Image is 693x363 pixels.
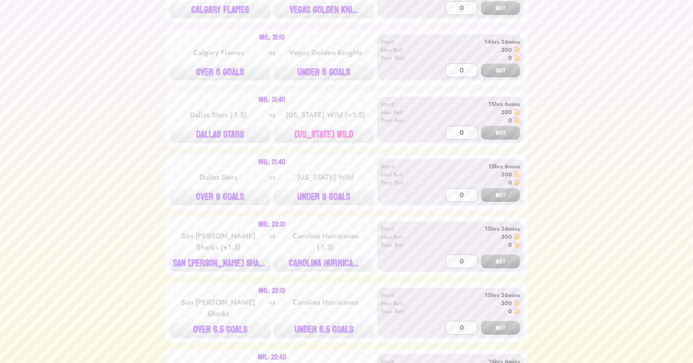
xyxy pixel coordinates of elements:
[274,127,374,143] button: [US_STATE] WILD
[381,178,427,187] div: Your Bet:
[284,109,366,121] div: [US_STATE] Wild (+1.5)
[178,297,259,319] div: San [PERSON_NAME] Sharks
[427,38,520,46] div: 14hrs 36mins
[381,307,427,315] div: Your Bet:
[170,64,270,81] button: OVER 6 GOALS
[481,255,520,268] button: BET
[381,46,427,54] div: Max Bet:
[513,308,520,314] img: 🍤
[481,321,520,335] button: BET
[381,100,427,108] div: Start:
[284,297,366,319] div: Carolina Hurricanes
[381,116,427,124] div: Your Bet:
[427,100,520,108] div: 15hrs 6mins
[170,322,270,338] button: OVER 6.5 GOALS
[284,47,366,58] div: Vegas Golden Knights
[274,2,374,18] button: VEGAS GOLDEN KNI...
[501,108,512,116] div: 300
[427,162,520,170] div: 15hrs 6mins
[274,255,374,272] button: CAROLINA HURRICA...
[274,189,374,205] button: UNDER 6 GOALS
[501,299,512,307] div: 300
[170,255,270,272] button: SAN [PERSON_NAME] SHARKS
[513,300,520,306] img: 🍤
[508,116,512,124] div: 0
[513,109,520,115] img: 🍤
[170,127,270,143] button: DALLAS STARS
[259,97,285,103] div: NHL: 21:40
[427,225,520,233] div: 15hrs 36mins
[513,117,520,123] img: 🍤
[501,170,512,178] div: 300
[284,172,366,183] div: [US_STATE] Wild
[513,47,520,53] img: 🍤
[178,172,259,183] div: Dallas Stars
[513,55,520,61] img: 🍤
[508,241,512,249] div: 0
[267,172,277,183] div: vs
[267,297,277,319] div: vs
[259,34,284,41] div: NHL: 21:10
[381,225,427,233] div: Start:
[513,179,520,186] img: 🍤
[170,2,270,18] button: CALGARY FLAMES
[481,188,520,202] button: BET
[381,38,427,46] div: Start:
[381,170,427,178] div: Max Bet:
[267,109,277,121] div: vs
[170,189,270,205] button: OVER 6 GOALS
[178,109,259,121] div: Dallas Stars (-1.5)
[381,291,427,299] div: Start:
[513,234,520,240] img: 🍤
[481,126,520,140] button: BET
[427,291,520,299] div: 15hrs 36mins
[381,108,427,116] div: Max Bet:
[259,159,285,166] div: NHL: 21:40
[274,64,374,81] button: UNDER 6 GOALS
[508,178,512,187] div: 0
[381,241,427,249] div: Your Bet:
[381,299,427,307] div: Max Bet:
[259,288,285,294] div: NHL: 22:10
[267,230,277,253] div: vs
[381,54,427,62] div: Your Bet:
[258,354,286,361] div: NHL: 22:40
[508,54,512,62] div: 0
[508,307,512,315] div: 0
[259,221,285,228] div: NHL: 22:10
[284,230,366,253] div: Carolina Hurricanes (-1.5)
[501,233,512,241] div: 300
[274,322,374,338] button: UNDER 6.5 GOALS
[381,162,427,170] div: Start:
[501,46,512,54] div: 300
[481,64,520,77] button: BET
[178,47,259,58] div: Calgary Flames
[267,47,277,58] div: vs
[513,171,520,178] img: 🍤
[178,230,259,253] div: San [PERSON_NAME] Sharks (+1.5)
[481,1,520,15] button: BET
[513,242,520,248] img: 🍤
[381,233,427,241] div: Max Bet:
